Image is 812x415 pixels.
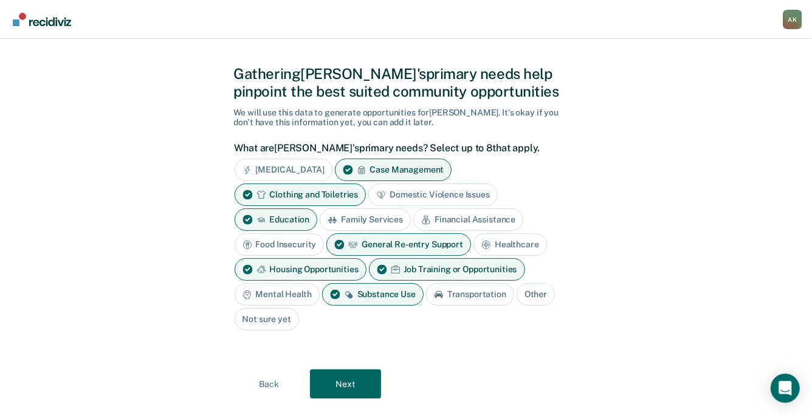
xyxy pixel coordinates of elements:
[310,369,381,399] button: Next
[783,10,802,29] div: A K
[235,208,318,231] div: Education
[235,258,366,281] div: Housing Opportunities
[13,13,71,26] img: Recidiviz
[234,108,579,128] div: We will use this data to generate opportunities for [PERSON_NAME] . It's okay if you don't have t...
[771,374,800,403] div: Open Intercom Messenger
[326,233,471,256] div: General Re-entry Support
[473,233,547,256] div: Healthcare
[235,183,366,206] div: Clothing and Toiletries
[235,233,325,256] div: Food Insecurity
[783,10,802,29] button: Profile dropdown button
[368,183,498,206] div: Domestic Violence Issues
[235,283,320,306] div: Mental Health
[369,258,525,281] div: Job Training or Opportunities
[426,283,514,306] div: Transportation
[235,159,332,181] div: [MEDICAL_DATA]
[235,142,572,154] label: What are [PERSON_NAME]'s primary needs? Select up to 8 that apply.
[235,308,299,331] div: Not sure yet
[320,208,411,231] div: Family Services
[234,65,579,100] div: Gathering [PERSON_NAME]'s primary needs help pinpoint the best suited community opportunities
[335,159,452,181] div: Case Management
[413,208,523,231] div: Financial Assistance
[517,283,555,306] div: Other
[234,369,305,399] button: Back
[322,283,424,306] div: Substance Use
